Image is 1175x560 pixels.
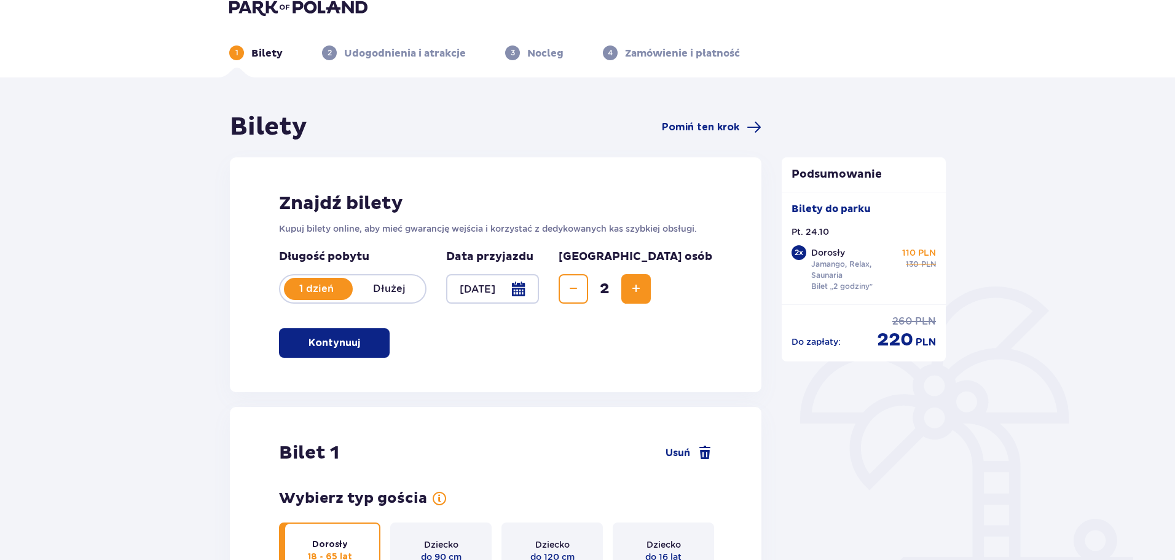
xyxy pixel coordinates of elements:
p: Kupuj bilety online, aby mieć gwarancję wejścia i korzystać z dedykowanych kas szybkiej obsługi. [279,223,712,235]
h1: Bilety [230,112,307,143]
p: Data przyjazdu [446,250,533,264]
p: 2 [328,47,332,58]
p: Nocleg [527,47,564,60]
p: Dziecko [424,538,458,551]
p: Dziecko [535,538,570,551]
p: Bilety [251,47,283,60]
p: Do zapłaty : [792,336,841,348]
p: 1 dzień [280,282,353,296]
p: PLN [916,336,936,349]
a: Pomiń ten krok [662,120,761,135]
p: Zamówienie i płatność [625,47,740,60]
h2: Znajdź bilety [279,192,712,215]
div: 2 x [792,245,806,260]
button: Increase [621,274,651,304]
span: 2 [591,280,619,298]
p: PLN [915,315,936,328]
p: 4 [608,47,613,58]
button: Kontynuuj [279,328,390,358]
p: 220 [877,328,913,352]
p: Bilet „2 godziny” [811,281,873,292]
p: Dorosły [312,538,348,551]
p: Bilet 1 [279,441,339,465]
p: Długość pobytu [279,250,426,264]
a: Usuń [666,446,712,460]
p: PLN [921,259,936,270]
p: Wybierz typ gościa [279,489,427,508]
p: Pt. 24.10 [792,226,829,238]
span: Pomiń ten krok [662,120,739,134]
p: Udogodnienia i atrakcje [344,47,466,60]
p: Dziecko [646,538,681,551]
p: [GEOGRAPHIC_DATA] osób [559,250,712,264]
p: Kontynuuj [308,336,360,350]
p: Bilety do parku [792,202,871,216]
p: 1 [235,47,238,58]
p: Dłużej [353,282,425,296]
p: Dorosły [811,246,845,259]
p: 260 [892,315,913,328]
button: Decrease [559,274,588,304]
p: 3 [511,47,515,58]
span: Usuń [666,446,690,460]
p: 110 PLN [902,246,936,259]
p: Jamango, Relax, Saunaria [811,259,896,281]
p: Podsumowanie [782,167,946,182]
p: 130 [906,259,919,270]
